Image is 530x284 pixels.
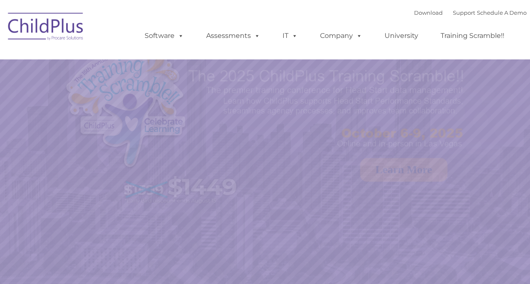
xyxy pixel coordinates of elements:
[198,27,269,44] a: Assessments
[477,9,527,16] a: Schedule A Demo
[4,7,88,49] img: ChildPlus by Procare Solutions
[432,27,513,44] a: Training Scramble!!
[136,27,192,44] a: Software
[414,9,443,16] a: Download
[376,27,427,44] a: University
[312,27,371,44] a: Company
[453,9,475,16] a: Support
[414,9,527,16] font: |
[360,158,447,182] a: Learn More
[274,27,306,44] a: IT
